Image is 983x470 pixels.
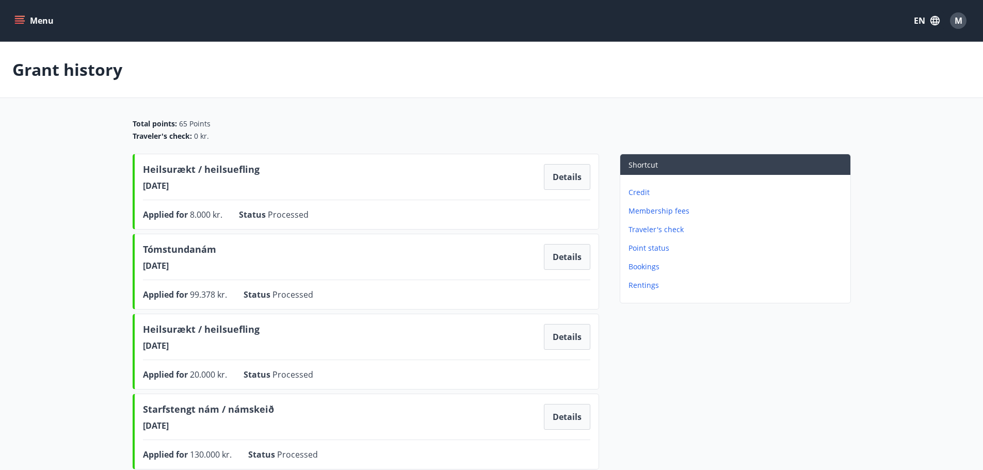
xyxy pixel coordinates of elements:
[12,58,122,81] p: Grant history
[143,402,274,420] span: Starfstengt nám / námskeið
[277,449,318,460] span: Processed
[544,324,590,350] button: Details
[190,289,227,300] span: 99.378 kr.
[272,289,313,300] span: Processed
[143,449,190,460] span: Applied for
[629,160,658,170] span: Shortcut
[239,209,268,220] span: Status
[629,262,846,272] p: Bookings
[248,449,277,460] span: Status
[143,369,190,380] span: Applied for
[244,369,272,380] span: Status
[194,131,209,141] span: 0 kr.
[143,322,260,340] span: Heilsurækt / heilsuefling
[544,244,590,270] button: Details
[143,420,274,431] span: [DATE]
[143,260,216,271] span: [DATE]
[143,209,190,220] span: Applied for
[143,289,190,300] span: Applied for
[133,119,177,129] span: Total points :
[179,119,211,129] span: 65 Points
[629,206,846,216] p: Membership fees
[12,11,58,30] button: menu
[190,209,222,220] span: 8.000 kr.
[955,15,962,26] span: M
[268,209,309,220] span: Processed
[629,187,846,198] p: Credit
[133,131,192,141] span: Traveler's check :
[143,180,260,191] span: [DATE]
[629,224,846,235] p: Traveler's check
[190,369,227,380] span: 20.000 kr.
[629,243,846,253] p: Point status
[946,8,971,33] button: M
[143,242,216,260] span: Tómstundanám
[143,340,260,351] span: [DATE]
[272,369,313,380] span: Processed
[244,289,272,300] span: Status
[910,11,944,30] button: EN
[544,164,590,190] button: Details
[143,163,260,180] span: Heilsurækt / heilsuefling
[190,449,232,460] span: 130.000 kr.
[544,404,590,430] button: Details
[629,280,846,290] p: Rentings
